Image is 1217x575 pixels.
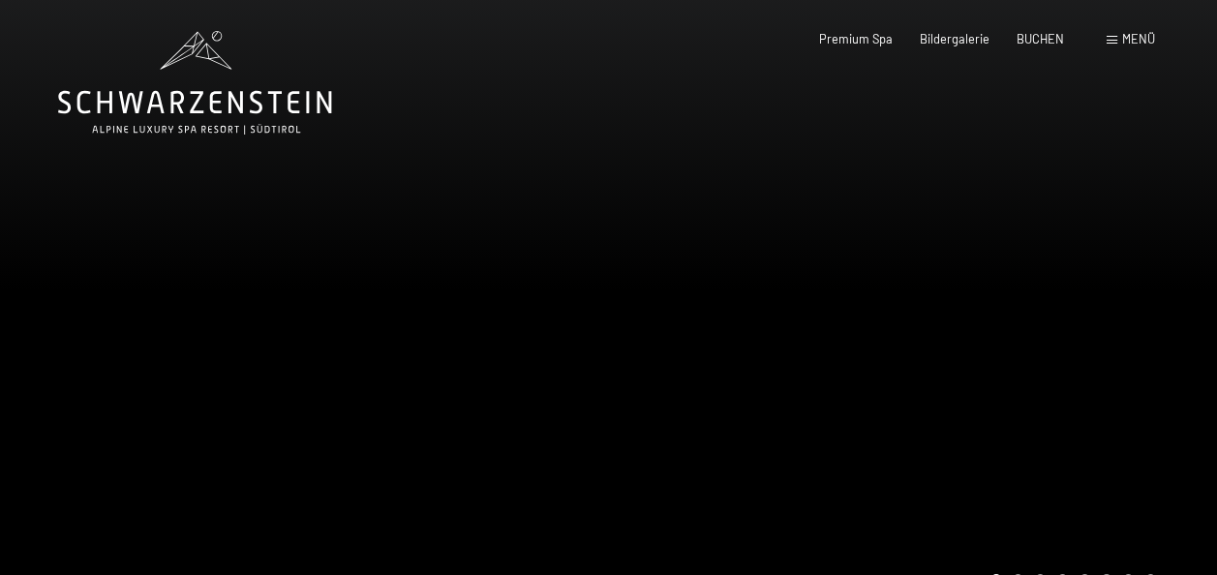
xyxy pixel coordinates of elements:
[819,31,893,46] a: Premium Spa
[920,31,989,46] a: Bildergalerie
[1122,31,1155,46] span: Menü
[1017,31,1064,46] a: BUCHEN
